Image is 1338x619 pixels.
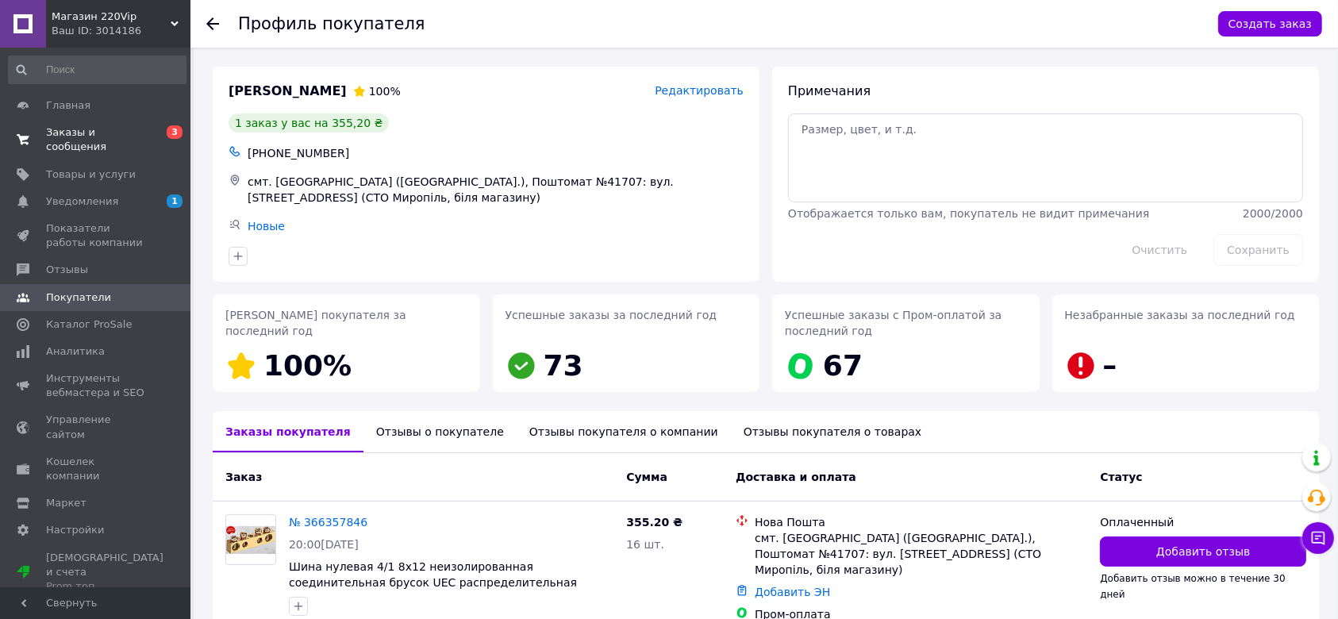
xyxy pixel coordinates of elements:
span: Редактировать [655,84,744,97]
span: 20:00[DATE] [289,538,359,551]
span: 355.20 ₴ [626,516,682,529]
span: Показатели работы компании [46,221,147,250]
span: Примечания [788,83,871,98]
a: Шина нулевая 4/1 8x12 неизолированная соединительная брусок UEC распределительная электрическая д... [289,560,577,605]
span: 100% [263,349,352,382]
button: Создать заказ [1218,11,1322,37]
div: Prom топ [46,579,163,594]
span: Успешные заказы с Пром-оплатой за последний год [785,309,1002,337]
span: 1 [167,194,183,208]
span: 16 шт. [626,538,664,551]
div: Вернуться назад [206,16,219,32]
span: Аналитика [46,344,105,359]
span: Каталог ProSale [46,317,132,332]
span: Настройки [46,523,104,537]
span: 73 [544,349,583,382]
span: Незабранные заказы за последний год [1065,309,1295,321]
span: Отображается только вам, покупатель не видит примечания [788,207,1149,220]
span: Уведомления [46,194,118,209]
a: Добавить ЭН [755,586,830,598]
span: [PERSON_NAME] покупателя за последний год [225,309,406,337]
div: Ваш ID: 3014186 [52,24,190,38]
div: 1 заказ у вас на 355,20 ₴ [229,113,389,133]
span: [PERSON_NAME] [229,83,347,101]
button: Добавить отзыв [1100,536,1306,567]
span: 100% [369,85,401,98]
span: Доставка и оплата [736,471,856,483]
div: Оплаченный [1100,514,1306,530]
a: № 366357846 [289,516,367,529]
span: Кошелек компании [46,455,147,483]
a: Фото товару [225,514,276,565]
span: Добавить отзыв можно в течение 30 дней [1100,573,1285,600]
span: 2000 / 2000 [1243,207,1303,220]
span: Добавить отзыв [1156,544,1250,559]
span: 67 [823,349,863,382]
h1: Профиль покупателя [238,14,425,33]
button: Чат с покупателем [1302,522,1334,554]
div: Заказы покупателя [213,411,363,452]
a: Новые [248,220,285,233]
div: смт. [GEOGRAPHIC_DATA] ([GEOGRAPHIC_DATA].), Поштомат №41707: вул. [STREET_ADDRESS] (СТО Миропіль... [755,530,1087,578]
span: Главная [46,98,90,113]
img: Фото товару [226,526,275,554]
span: Товары и услуги [46,167,136,182]
span: Управление сайтом [46,413,147,441]
span: 3 [167,125,183,139]
span: Заказ [225,471,262,483]
span: [DEMOGRAPHIC_DATA] и счета [46,551,163,594]
span: Магазин 220Vip [52,10,171,24]
span: Покупатели [46,290,111,305]
span: Успешные заказы за последний год [506,309,717,321]
span: Статус [1100,471,1142,483]
span: Инструменты вебмастера и SEO [46,371,147,400]
span: Сумма [626,471,667,483]
span: – [1103,349,1117,382]
input: Поиск [8,56,186,84]
span: Заказы и сообщения [46,125,147,154]
span: Маркет [46,496,87,510]
div: смт. [GEOGRAPHIC_DATA] ([GEOGRAPHIC_DATA].), Поштомат №41707: вул. [STREET_ADDRESS] (СТО Миропіль... [244,171,747,209]
div: Отзывы покупателя о компании [517,411,731,452]
div: Отзывы о покупателе [363,411,517,452]
div: Отзывы покупателя о товарах [731,411,935,452]
div: [PHONE_NUMBER] [244,142,747,164]
div: Нова Пошта [755,514,1087,530]
span: Отзывы [46,263,88,277]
